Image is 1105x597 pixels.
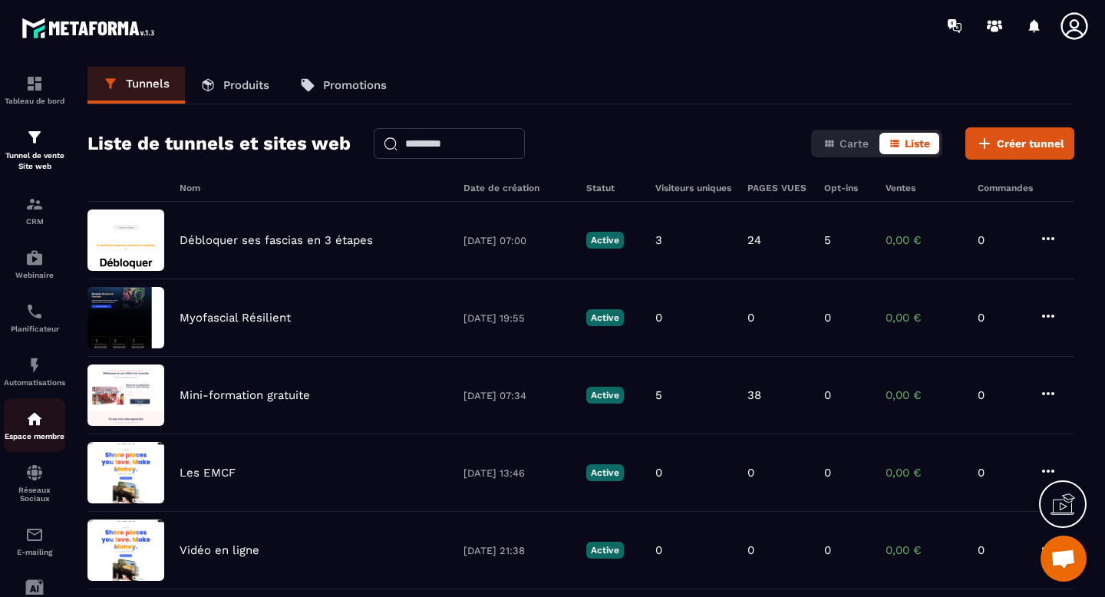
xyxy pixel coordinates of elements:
[4,150,65,172] p: Tunnel de vente Site web
[4,117,65,183] a: formationformationTunnel de vente Site web
[463,545,571,556] p: [DATE] 21:38
[87,67,185,104] a: Tunnels
[180,543,259,557] p: Vidéo en ligne
[180,233,373,247] p: Débloquer ses fascias en 3 étapes
[4,432,65,440] p: Espace membre
[978,183,1033,193] h6: Commandes
[4,378,65,387] p: Automatisations
[747,233,761,247] p: 24
[4,345,65,398] a: automationsautomationsAutomatisations
[4,398,65,452] a: automationsautomationsEspace membre
[824,183,870,193] h6: Opt-ins
[21,14,160,42] img: logo
[285,67,402,104] a: Promotions
[4,486,65,503] p: Réseaux Sociaux
[25,249,44,267] img: automations
[4,183,65,237] a: formationformationCRM
[978,311,1024,325] p: 0
[323,78,387,92] p: Promotions
[4,291,65,345] a: schedulerschedulerPlanificateur
[126,77,170,91] p: Tunnels
[586,183,640,193] h6: Statut
[87,364,164,426] img: image
[886,311,962,325] p: 0,00 €
[586,464,624,481] p: Active
[87,209,164,271] img: image
[824,311,831,325] p: 0
[655,543,662,557] p: 0
[25,356,44,374] img: automations
[747,311,754,325] p: 0
[655,233,662,247] p: 3
[586,309,624,326] p: Active
[25,74,44,93] img: formation
[4,548,65,556] p: E-mailing
[747,388,761,402] p: 38
[586,232,624,249] p: Active
[886,388,962,402] p: 0,00 €
[87,287,164,348] img: image
[4,237,65,291] a: automationsautomationsWebinaire
[25,526,44,544] img: email
[4,97,65,105] p: Tableau de bord
[4,217,65,226] p: CRM
[824,543,831,557] p: 0
[997,136,1064,151] span: Créer tunnel
[25,410,44,428] img: automations
[879,133,939,154] button: Liste
[180,466,236,480] p: Les EMCF
[25,195,44,213] img: formation
[87,442,164,503] img: image
[824,466,831,480] p: 0
[747,466,754,480] p: 0
[180,311,291,325] p: Myofascial Résilient
[655,183,732,193] h6: Visiteurs uniques
[747,183,809,193] h6: PAGES VUES
[180,183,448,193] h6: Nom
[223,78,269,92] p: Produits
[905,137,930,150] span: Liste
[586,542,624,559] p: Active
[463,467,571,479] p: [DATE] 13:46
[1041,536,1087,582] div: Ouvrir le chat
[824,388,831,402] p: 0
[824,233,831,247] p: 5
[87,519,164,581] img: image
[463,312,571,324] p: [DATE] 19:55
[4,325,65,333] p: Planificateur
[655,311,662,325] p: 0
[886,183,962,193] h6: Ventes
[87,128,351,159] h2: Liste de tunnels et sites web
[185,67,285,104] a: Produits
[747,543,754,557] p: 0
[978,543,1024,557] p: 0
[978,388,1024,402] p: 0
[655,388,662,402] p: 5
[978,466,1024,480] p: 0
[655,466,662,480] p: 0
[886,233,962,247] p: 0,00 €
[839,137,869,150] span: Carte
[886,543,962,557] p: 0,00 €
[25,128,44,147] img: formation
[463,390,571,401] p: [DATE] 07:34
[25,302,44,321] img: scheduler
[886,466,962,480] p: 0,00 €
[978,233,1024,247] p: 0
[25,463,44,482] img: social-network
[4,63,65,117] a: formationformationTableau de bord
[463,183,571,193] h6: Date de création
[586,387,624,404] p: Active
[463,235,571,246] p: [DATE] 07:00
[4,514,65,568] a: emailemailE-mailing
[4,271,65,279] p: Webinaire
[814,133,878,154] button: Carte
[180,388,310,402] p: Mini-formation gratuite
[4,452,65,514] a: social-networksocial-networkRéseaux Sociaux
[965,127,1074,160] button: Créer tunnel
